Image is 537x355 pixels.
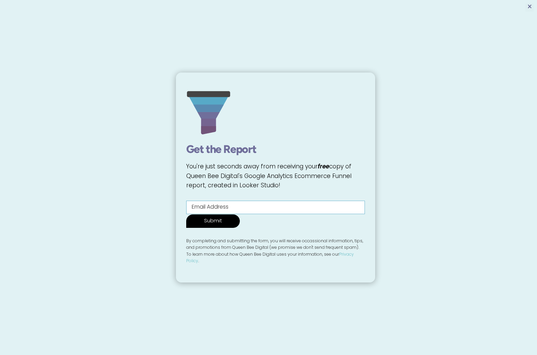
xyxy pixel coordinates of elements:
[186,144,365,160] h1: Get the Report
[186,90,231,135] img: 045-funnel
[186,162,365,190] p: You're just seconds away from receiving your copy of Queen Bee Digital's Google Analytics Ecommer...
[527,3,532,12] span: ×
[186,214,240,228] input: Submit
[525,3,534,12] button: ×
[186,253,354,263] a: Privacy Policy
[186,201,365,228] form: Contact form
[186,201,365,214] input: Email Address
[318,162,329,170] span: free
[186,238,365,265] p: By completing and submitting the form, you will receive occassional information, tips, and promot...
